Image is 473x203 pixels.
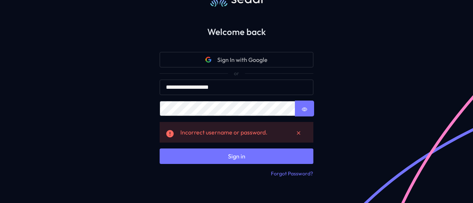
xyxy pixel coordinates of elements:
[180,128,284,137] div: Incorrect username or password.
[217,55,268,64] span: Sign In with Google
[295,101,314,116] button: Show password
[148,27,325,37] h2: Welcome back
[270,170,313,178] button: Forgot Password?
[205,57,211,63] svg: Google icon
[160,148,313,164] button: Sign in
[290,126,307,138] button: Dismiss alert
[160,52,313,67] button: Google iconSign In with Google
